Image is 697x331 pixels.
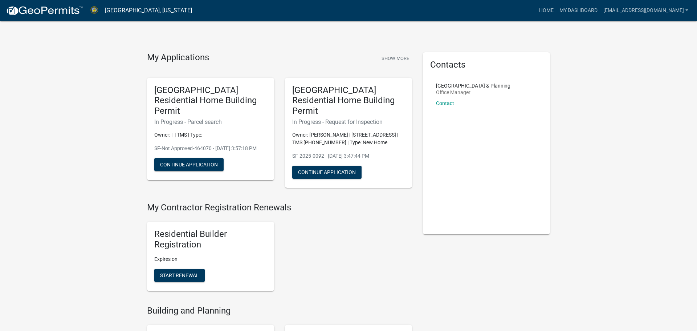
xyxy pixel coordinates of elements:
a: [GEOGRAPHIC_DATA], [US_STATE] [105,4,192,17]
h4: My Contractor Registration Renewals [147,202,412,213]
h4: Building and Planning [147,306,412,316]
wm-registration-list-section: My Contractor Registration Renewals [147,202,412,297]
p: Expires on [154,255,267,263]
a: My Dashboard [557,4,600,17]
h5: [GEOGRAPHIC_DATA] Residential Home Building Permit [154,85,267,116]
h4: My Applications [147,52,209,63]
button: Start Renewal [154,269,205,282]
p: Office Manager [436,90,510,95]
h5: [GEOGRAPHIC_DATA] Residential Home Building Permit [292,85,405,116]
a: [EMAIL_ADDRESS][DOMAIN_NAME] [600,4,691,17]
p: Owner: | | TMS | Type: [154,131,267,139]
h5: Contacts [430,60,543,70]
button: Show More [379,52,412,64]
h5: Residential Builder Registration [154,229,267,250]
h6: In Progress - Request for Inspection [292,118,405,125]
a: Contact [436,100,454,106]
span: Start Renewal [160,273,199,278]
p: [GEOGRAPHIC_DATA] & Planning [436,83,510,88]
p: SF-2025-0092 - [DATE] 3:47:44 PM [292,152,405,160]
button: Continue Application [154,158,224,171]
button: Continue Application [292,166,362,179]
p: SF-Not Approved-464070 - [DATE] 3:57:18 PM [154,145,267,152]
a: Home [536,4,557,17]
p: Owner: [PERSON_NAME] | [STREET_ADDRESS] | TMS [PHONE_NUMBER] | Type: New Home [292,131,405,146]
h6: In Progress - Parcel search [154,118,267,125]
img: Abbeville County, South Carolina [89,5,99,15]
